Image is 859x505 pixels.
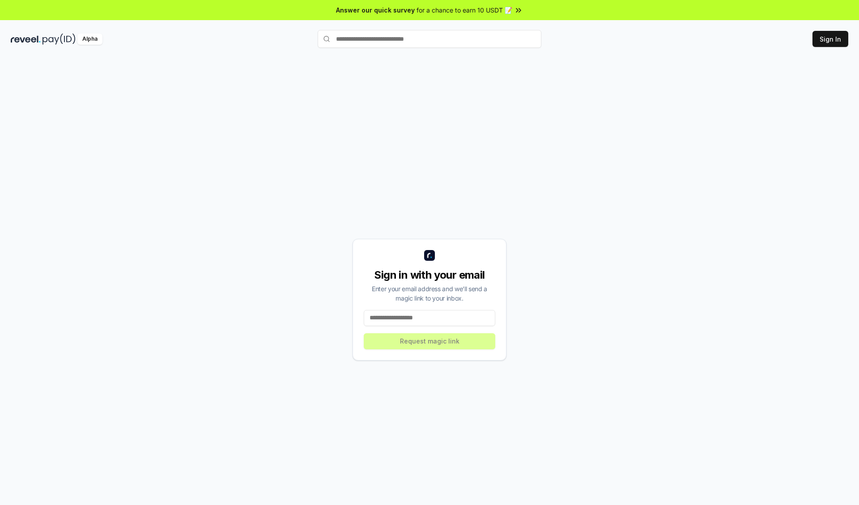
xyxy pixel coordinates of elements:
img: pay_id [43,34,76,45]
span: Answer our quick survey [336,5,415,15]
div: Enter your email address and we’ll send a magic link to your inbox. [364,284,495,303]
div: Sign in with your email [364,268,495,282]
img: reveel_dark [11,34,41,45]
img: logo_small [424,250,435,261]
span: for a chance to earn 10 USDT 📝 [417,5,512,15]
div: Alpha [77,34,102,45]
button: Sign In [812,31,848,47]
